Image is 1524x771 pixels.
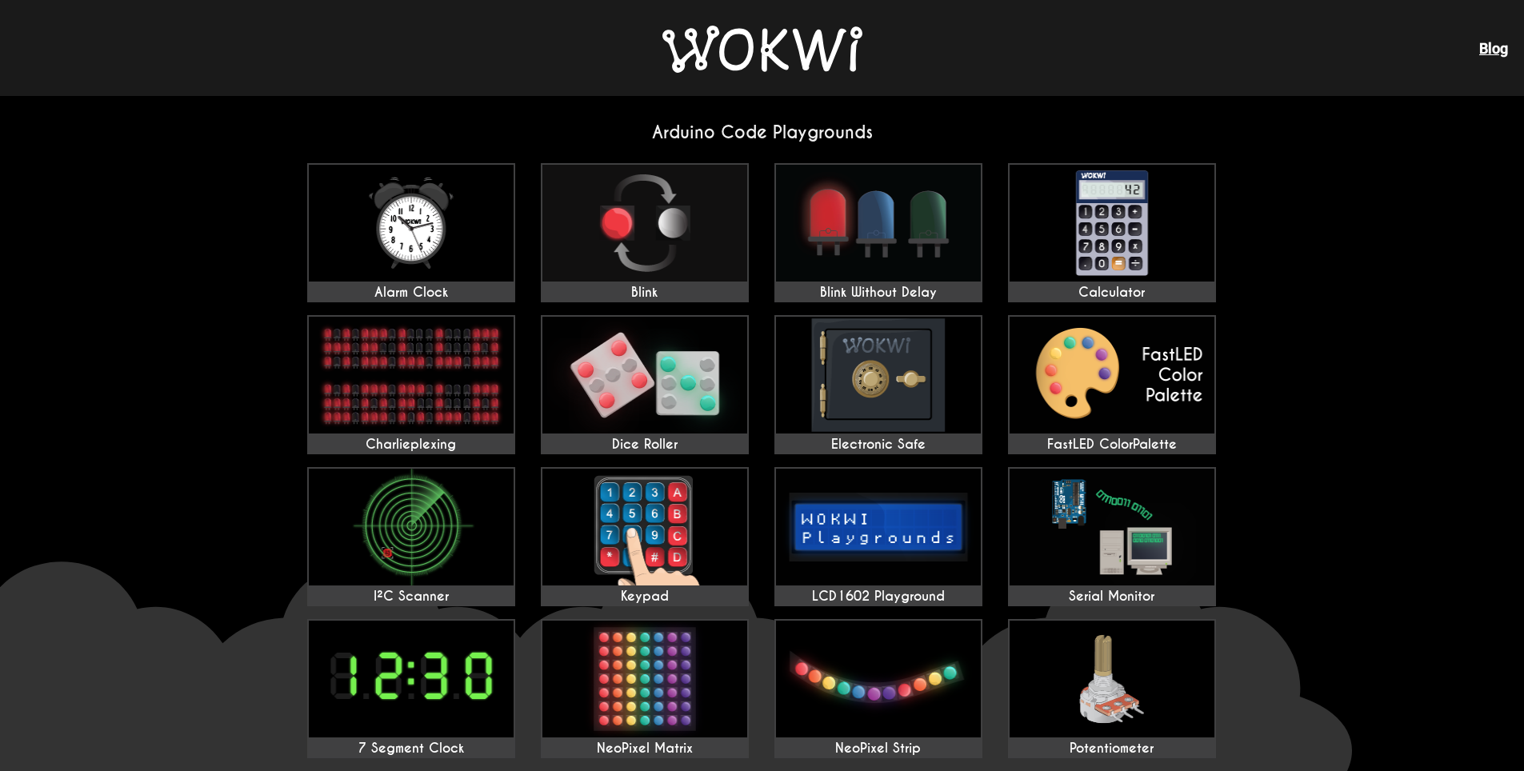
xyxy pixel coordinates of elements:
[1008,467,1216,606] a: Serial Monitor
[1010,621,1214,737] img: Potentiometer
[307,163,515,302] a: Alarm Clock
[542,165,747,282] img: Blink
[542,437,747,453] div: Dice Roller
[1008,163,1216,302] a: Calculator
[309,317,514,433] img: Charlieplexing
[541,163,749,302] a: Blink
[309,165,514,282] img: Alarm Clock
[1010,285,1214,301] div: Calculator
[542,621,747,737] img: NeoPixel Matrix
[541,619,749,758] a: NeoPixel Matrix
[309,437,514,453] div: Charlieplexing
[309,469,514,585] img: I²C Scanner
[774,163,982,302] a: Blink Without Delay
[776,165,981,282] img: Blink Without Delay
[309,741,514,757] div: 7 Segment Clock
[662,26,862,73] img: Wokwi
[542,741,747,757] div: NeoPixel Matrix
[1010,589,1214,605] div: Serial Monitor
[307,467,515,606] a: I²C Scanner
[774,619,982,758] a: NeoPixel Strip
[307,619,515,758] a: 7 Segment Clock
[542,589,747,605] div: Keypad
[1010,469,1214,585] img: Serial Monitor
[542,317,747,433] img: Dice Roller
[776,469,981,585] img: LCD1602 Playground
[1010,741,1214,757] div: Potentiometer
[541,467,749,606] a: Keypad
[542,469,747,585] img: Keypad
[309,589,514,605] div: I²C Scanner
[1010,437,1214,453] div: FastLED ColorPalette
[309,285,514,301] div: Alarm Clock
[541,315,749,454] a: Dice Roller
[774,315,982,454] a: Electronic Safe
[1010,165,1214,282] img: Calculator
[774,467,982,606] a: LCD1602 Playground
[776,285,981,301] div: Blink Without Delay
[1479,40,1508,57] a: Blog
[1008,619,1216,758] a: Potentiometer
[776,741,981,757] div: NeoPixel Strip
[542,285,747,301] div: Blink
[294,122,1230,143] h2: Arduino Code Playgrounds
[776,437,981,453] div: Electronic Safe
[309,621,514,737] img: 7 Segment Clock
[1008,315,1216,454] a: FastLED ColorPalette
[776,621,981,737] img: NeoPixel Strip
[776,317,981,433] img: Electronic Safe
[307,315,515,454] a: Charlieplexing
[1010,317,1214,433] img: FastLED ColorPalette
[776,589,981,605] div: LCD1602 Playground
